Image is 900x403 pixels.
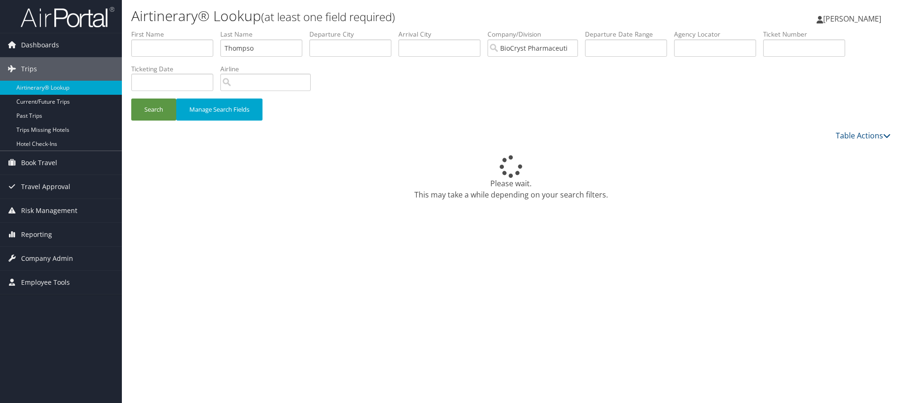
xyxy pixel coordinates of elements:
span: Book Travel [21,151,57,175]
span: Employee Tools [21,271,70,294]
a: Table Actions [836,130,891,141]
label: Airline [220,64,318,74]
button: Search [131,99,176,121]
span: Travel Approval [21,175,70,198]
label: Departure Date Range [585,30,674,39]
span: Reporting [21,223,52,246]
span: Dashboards [21,33,59,57]
label: Arrival City [398,30,487,39]
h1: Airtinerary® Lookup [131,6,637,26]
label: Agency Locator [674,30,763,39]
button: Manage Search Fields [176,99,262,121]
span: Trips [21,57,37,81]
a: [PERSON_NAME] [817,5,891,33]
label: First Name [131,30,220,39]
span: Company Admin [21,247,73,270]
label: Ticketing Date [131,64,220,74]
small: (at least one field required) [261,9,395,24]
label: Company/Division [487,30,585,39]
img: airportal-logo.png [21,6,114,28]
span: [PERSON_NAME] [823,14,881,24]
label: Departure City [309,30,398,39]
label: Ticket Number [763,30,852,39]
label: Last Name [220,30,309,39]
div: Please wait. This may take a while depending on your search filters. [131,155,891,200]
span: Risk Management [21,199,77,222]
